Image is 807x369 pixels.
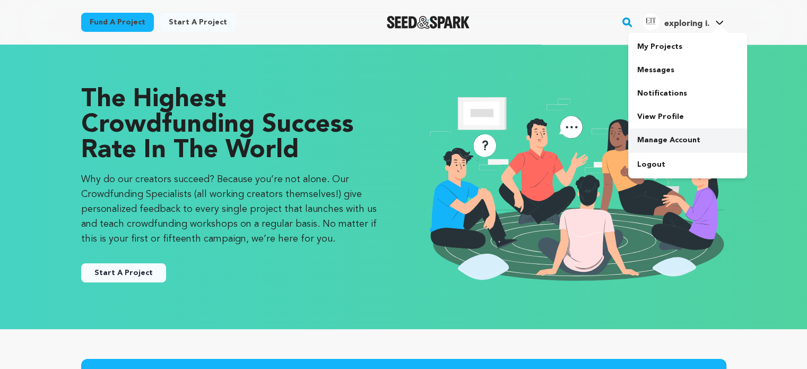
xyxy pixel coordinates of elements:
[628,58,747,82] a: Messages
[425,87,726,287] img: seedandspark start project illustration image
[387,16,470,29] a: Seed&Spark Homepage
[643,13,660,30] img: e676a1f47fa5614a.png
[643,13,709,30] div: exploring i.'s Profile
[640,11,726,33] span: exploring i.'s Profile
[640,11,726,30] a: exploring i.'s Profile
[628,153,747,176] a: Logout
[628,105,747,128] a: View Profile
[628,35,747,58] a: My Projects
[81,87,383,164] p: The Highest Crowdfunding Success Rate in the World
[664,20,709,28] span: exploring i.
[628,82,747,105] a: Notifications
[160,13,236,32] a: Start a project
[81,13,154,32] a: Fund a project
[81,263,166,282] button: Start A Project
[628,128,747,152] a: Manage Account
[387,16,470,29] img: Seed&Spark Logo Dark Mode
[81,172,383,246] p: Why do our creators succeed? Because you’re not alone. Our Crowdfunding Specialists (all working ...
